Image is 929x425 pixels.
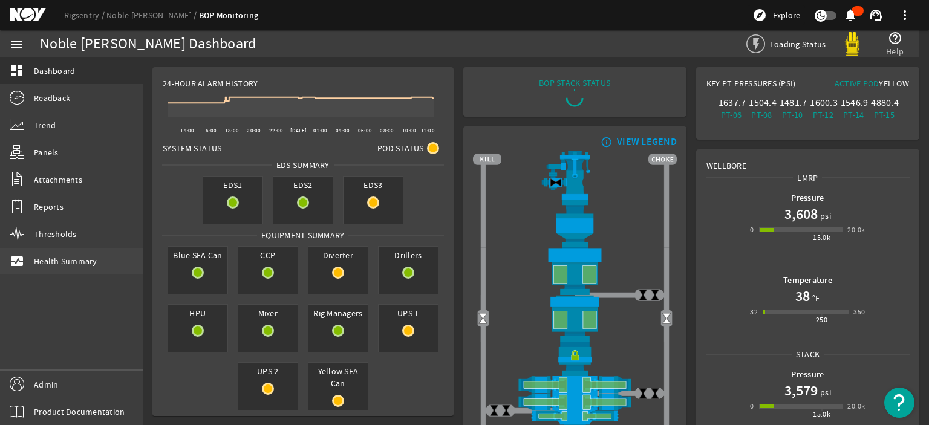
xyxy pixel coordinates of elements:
span: Active Pod [835,78,879,89]
span: Dashboard [34,65,75,77]
div: PT-10 [780,109,806,121]
span: 24-Hour Alarm History [163,77,258,89]
span: Loading Status... [770,39,832,50]
mat-icon: notifications [843,8,858,22]
mat-icon: explore [752,8,767,22]
img: RiserAdapter.png [473,151,677,200]
span: Product Documentation [34,406,125,418]
span: EDS SUMMARY [272,159,334,171]
span: Diverter [308,247,368,264]
span: EDS2 [273,177,333,193]
button: more_vert [890,1,919,30]
a: Rigsentry [64,10,106,21]
img: FlexJoint.png [473,200,677,247]
text: 04:00 [336,127,350,134]
div: PT-08 [749,109,775,121]
div: 20.0k [847,400,865,412]
span: Drillers [379,247,438,264]
div: 0 [750,400,754,412]
span: HPU [168,305,227,322]
img: ShearRamOpen.png [473,394,677,411]
span: LMRP [793,172,822,184]
span: Trend [34,119,56,131]
div: 15.0k [813,232,830,244]
mat-icon: support_agent [869,8,883,22]
img: ValveClose.png [488,404,500,417]
mat-icon: dashboard [10,63,24,78]
img: PipeRamOpen.png [473,410,677,421]
div: 250 [816,314,827,326]
text: 02:00 [313,127,327,134]
div: 350 [853,306,865,318]
span: Explore [773,9,800,21]
div: 1637.7 [719,97,745,109]
img: ShearRamOpen.png [473,376,677,394]
span: Rig Managers [308,305,368,322]
img: LowerAnnularOpen.png [473,295,677,342]
text: 10:00 [402,127,416,134]
div: VIEW LEGEND [617,136,677,148]
div: 0 [750,224,754,236]
span: Panels [34,146,59,158]
text: 22:00 [269,127,283,134]
span: System Status [163,142,221,154]
span: Stack [792,348,824,360]
div: 1546.9 [841,97,867,109]
img: UpperAnnularOpen.png [473,247,677,295]
div: BOP STACK STATUS [539,77,610,89]
img: Valve2Open.png [660,313,673,325]
img: ValveClose.png [649,289,661,301]
span: Reports [34,201,64,213]
mat-icon: help_outline [888,31,902,45]
div: 1481.7 [780,97,806,109]
div: PT-15 [871,109,897,121]
div: PT-06 [719,109,745,121]
h1: 38 [795,287,810,306]
span: Attachments [34,174,82,186]
text: 14:00 [180,127,194,134]
span: UPS 2 [238,363,298,380]
text: 20:00 [247,127,261,134]
img: ValveClose.png [637,387,649,399]
text: [DATE] [290,127,307,134]
span: CCP [238,247,298,264]
div: 32 [750,306,758,318]
span: EDS3 [344,177,403,193]
b: Pressure [791,192,824,204]
div: 1504.4 [749,97,775,109]
div: PT-12 [810,109,836,121]
text: 12:00 [421,127,435,134]
div: Wellbore [697,150,919,172]
a: Noble [PERSON_NAME] [106,10,199,21]
div: Noble [PERSON_NAME] Dashboard [40,38,256,50]
button: Explore [748,5,805,25]
span: Thresholds [34,228,77,240]
span: UPS 1 [379,305,438,322]
mat-icon: info_outline [598,137,613,147]
div: PT-14 [841,109,867,121]
span: psi [818,210,831,222]
mat-icon: monitor_heart [10,254,24,268]
span: EDS1 [203,177,262,193]
text: 18:00 [225,127,239,134]
b: Pressure [791,369,824,380]
span: Help [886,45,904,57]
b: Temperature [783,274,832,286]
text: 08:00 [380,127,394,134]
span: °F [810,292,820,304]
text: 06:00 [358,127,372,134]
span: Admin [34,378,58,391]
img: RiserConnectorLock.png [473,342,677,376]
img: ValveClose.png [500,404,512,417]
span: Equipment Summary [257,229,348,241]
mat-icon: menu [10,37,24,51]
img: Valve2Open.png [477,313,489,325]
button: Open Resource Center [884,388,914,418]
span: psi [818,386,831,398]
span: Pod Status [377,142,424,154]
div: 4880.4 [871,97,897,109]
img: ValveClose.png [649,387,661,399]
img: Yellowpod.svg [840,32,864,56]
text: 16:00 [203,127,217,134]
h1: 3,579 [784,381,818,400]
